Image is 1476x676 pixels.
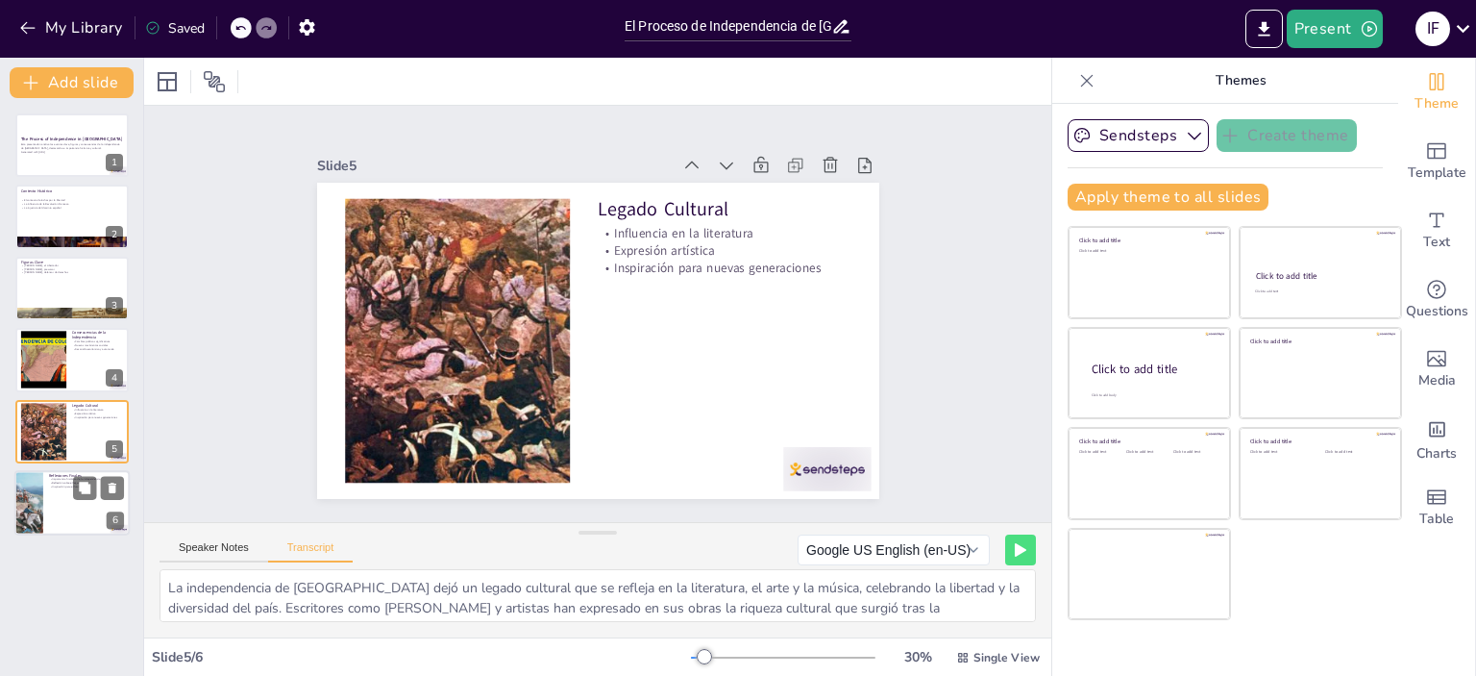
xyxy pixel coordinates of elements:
[1126,450,1169,455] div: Click to add text
[72,412,123,415] p: Expresión artística
[1256,270,1384,282] div: Click to add title
[21,143,123,150] p: Esta presentación analiza los eventos clave, figuras y consecuencias de la independencia de [GEOG...
[1398,335,1475,404] div: Add images, graphics, shapes or video
[895,648,941,666] div: 30 %
[106,226,123,243] div: 2
[1406,301,1468,322] span: Questions
[1415,12,1450,46] div: I F
[268,541,354,563] button: Transcript
[1419,509,1454,530] span: Table
[10,67,134,98] button: Add slide
[49,485,124,488] p: Inspiración para el futuro
[160,569,1036,622] textarea: La independencia de [GEOGRAPHIC_DATA] dejó un legado cultural que se refleja en la literatura, el...
[1423,232,1450,253] span: Text
[1079,438,1217,445] div: Click to add title
[1068,184,1268,211] button: Apply theme to all slides
[1418,370,1456,391] span: Media
[447,388,667,559] p: Legado Cultural
[1092,393,1213,398] div: Click to add body
[72,402,123,408] p: Legado Cultural
[1414,93,1459,114] span: Theme
[152,66,183,97] div: Layout
[1250,438,1388,445] div: Click to add title
[106,369,123,387] div: 4
[1398,404,1475,473] div: Add charts and graphs
[15,113,129,177] div: 1
[1398,265,1475,335] div: Get real-time input from your audience
[1287,10,1383,48] button: Present
[72,330,123,340] p: Consecuencias de la Independencia
[160,541,268,563] button: Speaker Notes
[49,473,124,479] p: Reflexiones Finales
[21,198,123,202] p: El contexto de luchas por la libertad
[106,154,123,171] div: 1
[425,358,640,520] p: Expresión artística
[1415,10,1450,48] button: I F
[415,344,630,507] p: Inspiración para nuevas generaciones
[15,257,129,320] div: 3
[72,344,123,348] p: Nuevos movimientos sociales
[1092,362,1215,378] div: Click to add title
[1325,450,1386,455] div: Click to add text
[1398,127,1475,196] div: Add ready made slides
[49,478,124,482] p: Importancia histórica de la independencia
[21,267,123,271] p: [PERSON_NAME], precursor
[1398,58,1475,127] div: Change the overall theme
[49,482,124,486] p: Reflexión sobre el legado
[21,206,123,210] p: La injusticia del dominio español
[1079,249,1217,254] div: Click to add text
[1079,450,1122,455] div: Click to add text
[106,297,123,314] div: 3
[1416,443,1457,464] span: Charts
[1250,337,1388,344] div: Click to add title
[72,415,123,419] p: Inspiración para nuevas generaciones
[21,150,123,154] p: Generated with [URL]
[1102,58,1379,104] p: Themes
[798,535,990,565] button: Google US English (en-US)
[620,262,918,485] div: Slide 5
[1255,289,1383,294] div: Click to add text
[625,13,831,40] input: Insert title
[106,440,123,458] div: 5
[21,188,123,193] p: Contexto Histórico
[1005,535,1036,565] button: Play
[21,202,123,206] p: La influencia de la Revolución Francesa
[21,271,123,275] p: [PERSON_NAME], defensor de derechos
[435,372,651,535] p: Influencia en la literatura
[203,70,226,93] span: Position
[72,340,123,344] p: Cambios políticos significativos
[21,260,123,265] p: Figuras Clave
[145,19,205,38] div: Saved
[15,185,129,248] div: 2
[15,328,129,391] div: 4
[1398,473,1475,542] div: Add a table
[14,470,130,536] div: 6
[72,408,123,412] p: Influencia en la literatura
[1079,237,1217,244] div: Click to add title
[1250,450,1311,455] div: Click to add text
[101,476,124,499] button: Delete Slide
[1245,10,1283,48] button: Export to PowerPoint
[15,400,129,463] div: 5
[73,476,96,499] button: Duplicate Slide
[973,650,1040,665] span: Single View
[1398,196,1475,265] div: Add text boxes
[21,136,122,141] strong: The Process of Independence in [GEOGRAPHIC_DATA]
[1408,163,1466,184] span: Template
[1068,119,1209,152] button: Sendsteps
[72,347,123,351] p: Desarrollo económico y autonomía
[152,648,691,666] div: Slide 5 / 6
[1173,450,1217,455] div: Click to add text
[1217,119,1357,152] button: Create theme
[14,13,131,43] button: My Library
[107,512,124,529] div: 6
[21,263,123,267] p: [PERSON_NAME], el Libertador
